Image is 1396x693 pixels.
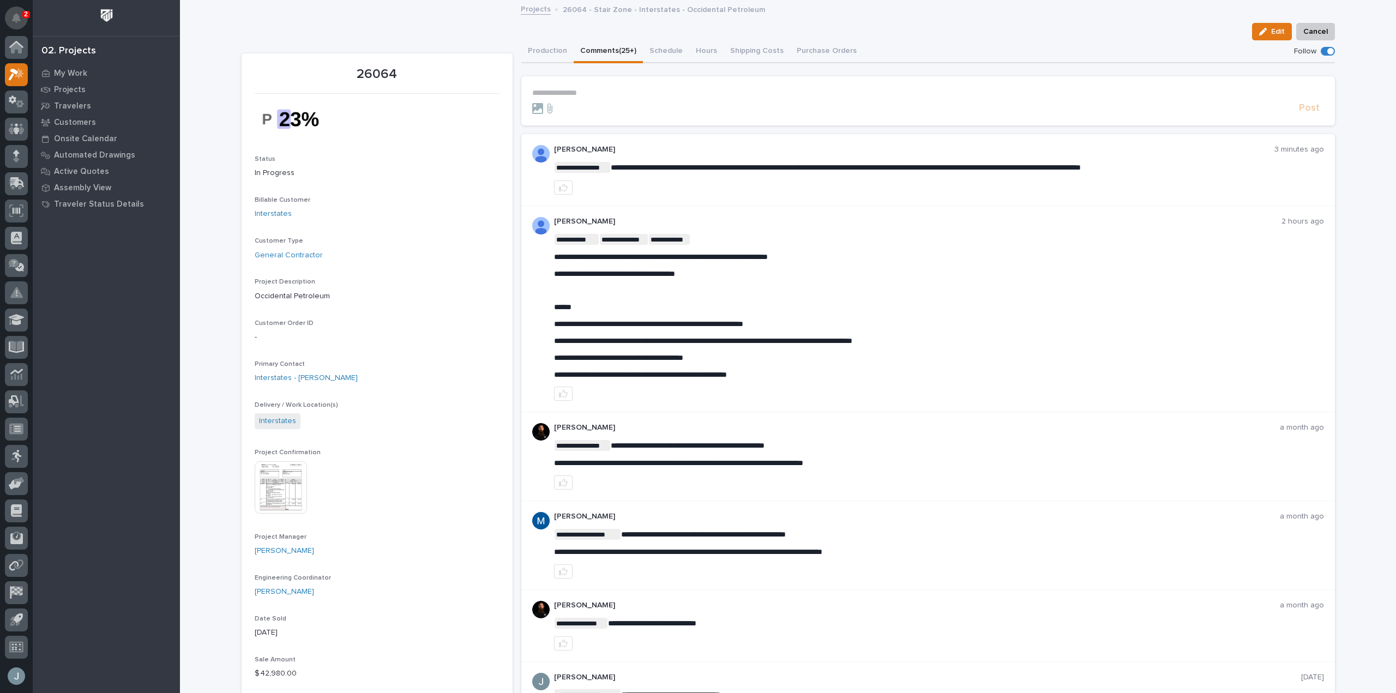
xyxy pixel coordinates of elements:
[521,40,574,63] button: Production
[532,217,550,234] img: AOh14GhUnP333BqRmXh-vZ-TpYZQaFVsuOFmGre8SRZf2A=s96-c
[1296,23,1335,40] button: Cancel
[41,45,96,57] div: 02. Projects
[643,40,689,63] button: Schedule
[1280,512,1324,521] p: a month ago
[255,627,500,638] p: [DATE]
[554,673,1301,682] p: [PERSON_NAME]
[54,200,144,209] p: Traveler Status Details
[255,238,303,244] span: Customer Type
[532,601,550,618] img: zmKUmRVDQjmBLfnAs97p
[54,101,91,111] p: Travelers
[255,320,314,327] span: Customer Order ID
[554,564,573,578] button: like this post
[33,98,180,114] a: Travelers
[724,40,790,63] button: Shipping Costs
[790,40,863,63] button: Purchase Orders
[97,5,117,26] img: Workspace Logo
[554,512,1280,521] p: [PERSON_NAME]
[1271,27,1285,37] span: Edit
[689,40,724,63] button: Hours
[259,415,296,427] a: Interstates
[255,156,275,162] span: Status
[255,279,315,285] span: Project Description
[1280,601,1324,610] p: a month ago
[5,665,28,688] button: users-avatar
[554,145,1274,154] p: [PERSON_NAME]
[33,163,180,179] a: Active Quotes
[33,147,180,163] a: Automated Drawings
[1274,145,1324,154] p: 3 minutes ago
[1294,47,1316,56] p: Follow
[33,65,180,81] a: My Work
[554,180,573,195] button: like this post
[554,636,573,650] button: like this post
[255,67,500,82] p: 26064
[54,150,135,160] p: Automated Drawings
[33,196,180,212] a: Traveler Status Details
[1252,23,1292,40] button: Edit
[255,534,306,540] span: Project Manager
[1301,673,1324,682] p: [DATE]
[255,250,323,261] a: General Contractor
[255,402,338,408] span: Delivery / Work Location(s)
[255,100,336,138] img: cIpYIdUdQcgl07CgYpoYsKCeotYnXnMgDekXOQVyscU
[532,145,550,162] img: AOh14GjpcA6ydKGAvwfezp8OhN30Q3_1BHk5lQOeczEvCIoEuGETHm2tT-JUDAHyqffuBe4ae2BInEDZwLlH3tcCd_oYlV_i4...
[1299,102,1320,115] span: Post
[554,423,1280,432] p: [PERSON_NAME]
[554,387,573,401] button: like this post
[54,69,87,79] p: My Work
[255,575,331,581] span: Engineering Coordinator
[255,291,500,302] p: Occidental Petroleum
[24,10,28,18] p: 2
[33,114,180,130] a: Customers
[255,656,296,663] span: Sale Amount
[5,7,28,29] button: Notifications
[255,332,500,343] p: -
[532,673,550,690] img: ACg8ocIJHU6JEmo4GV-3KL6HuSvSpWhSGqG5DdxF6tKpN6m2=s96-c
[54,183,111,193] p: Assembly View
[54,85,86,95] p: Projects
[54,134,117,144] p: Onsite Calendar
[1281,217,1324,226] p: 2 hours ago
[1303,25,1328,38] span: Cancel
[255,545,314,557] a: [PERSON_NAME]
[1295,102,1324,115] button: Post
[54,118,96,128] p: Customers
[1280,423,1324,432] p: a month ago
[33,179,180,196] a: Assembly View
[532,512,550,529] img: ACg8ocIvjV8JvZpAypjhyiWMpaojd8dqkqUuCyfg92_2FdJdOC49qw=s96-c
[554,217,1281,226] p: [PERSON_NAME]
[255,167,500,179] p: In Progress
[255,208,292,220] a: Interstates
[33,81,180,98] a: Projects
[521,2,551,15] a: Projects
[255,372,358,384] a: Interstates - [PERSON_NAME]
[554,601,1280,610] p: [PERSON_NAME]
[554,475,573,490] button: like this post
[255,668,500,679] p: $ 42,980.00
[563,3,765,15] p: 26064 - Stair Zone - Interstates - Occidental Petroleum
[14,13,28,31] div: Notifications2
[574,40,643,63] button: Comments (25+)
[255,616,286,622] span: Date Sold
[255,361,305,367] span: Primary Contact
[532,423,550,441] img: zmKUmRVDQjmBLfnAs97p
[54,167,109,177] p: Active Quotes
[255,586,314,598] a: [PERSON_NAME]
[33,130,180,147] a: Onsite Calendar
[255,197,310,203] span: Billable Customer
[255,449,321,456] span: Project Confirmation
